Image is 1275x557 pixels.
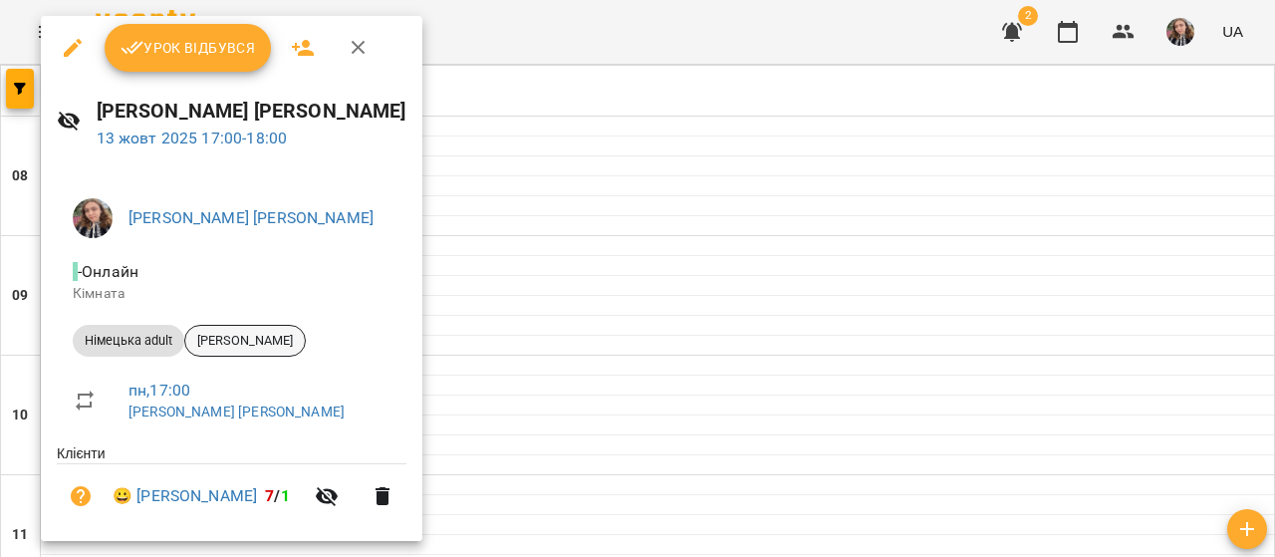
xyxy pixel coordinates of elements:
span: Німецька adult [73,332,184,350]
a: 😀 [PERSON_NAME] [113,484,257,508]
a: [PERSON_NAME] [PERSON_NAME] [128,404,345,419]
h6: [PERSON_NAME] [PERSON_NAME] [97,96,406,127]
a: 13 жовт 2025 17:00-18:00 [97,129,288,147]
span: 7 [265,486,274,505]
button: Урок відбувся [105,24,272,72]
span: Урок відбувся [121,36,256,60]
img: eab3ee43b19804faa4f6a12c6904e440.jpg [73,198,113,238]
b: / [265,486,289,505]
a: [PERSON_NAME] [PERSON_NAME] [128,208,374,227]
a: пн , 17:00 [128,381,190,400]
span: 1 [281,486,290,505]
ul: Клієнти [57,443,406,536]
p: Кімната [73,284,390,304]
button: Візит ще не сплачено. Додати оплату? [57,472,105,520]
div: [PERSON_NAME] [184,325,306,357]
span: [PERSON_NAME] [185,332,305,350]
span: - Онлайн [73,262,142,281]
